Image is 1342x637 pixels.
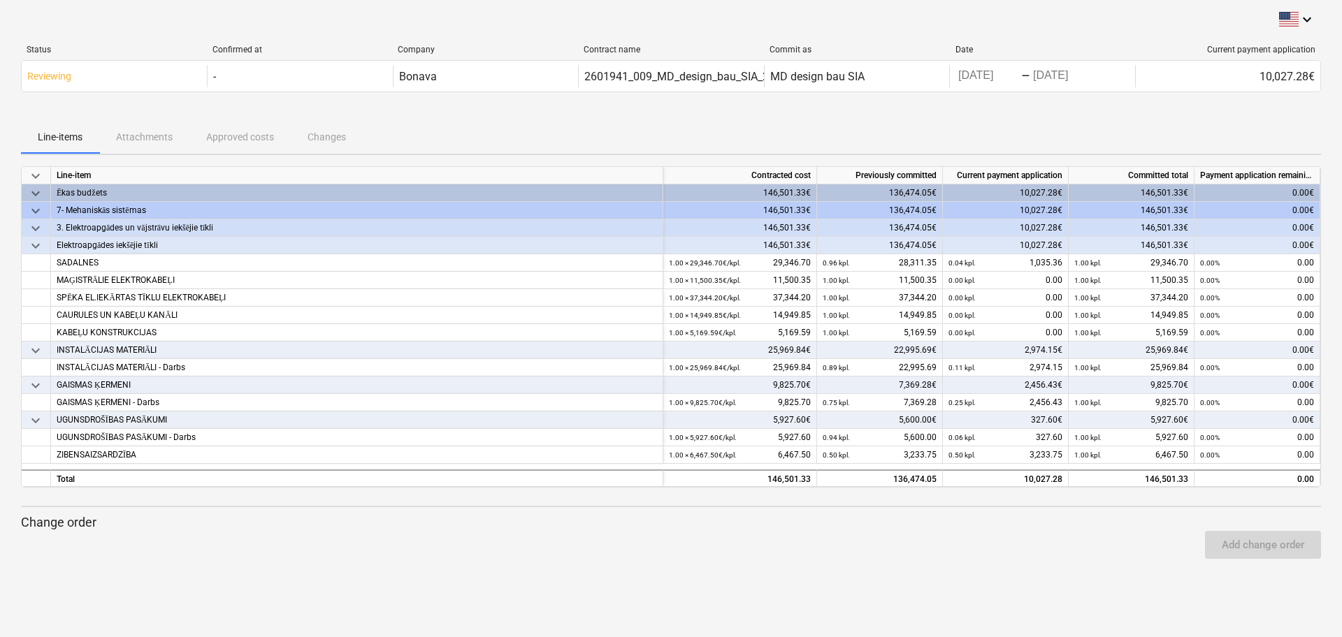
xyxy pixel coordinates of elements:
div: Line-item [51,167,663,184]
div: 0.00 [948,324,1062,342]
small: 1.00 × 6,467.50€ / kpl. [669,451,737,459]
small: 0.94 kpl. [823,434,850,441]
div: 136,474.05 [823,471,937,488]
small: 1.00 kpl. [1074,364,1102,372]
div: KABEĻU KONSTRUKCIJAS [57,324,657,342]
div: 5,927.60€ [1069,411,1195,429]
div: 5,927.60€ [663,411,817,429]
div: 0.00 [1200,446,1314,464]
div: 0.00€ [1195,184,1320,202]
small: 1.00 kpl. [823,312,850,319]
div: Contracted cost [663,167,817,184]
small: 1.00 kpl. [1074,329,1102,337]
div: 29,346.70 [1074,254,1188,272]
div: UGUNSDROŠĪBAS PASĀKUMI [57,411,657,429]
div: 146,501.33€ [1069,219,1195,237]
div: 11,500.35 [1074,272,1188,289]
div: 22,995.69 [823,359,937,376]
div: 0.00 [1200,254,1314,272]
div: 5,169.59 [669,324,811,342]
div: 37,344.20 [1074,289,1188,307]
div: Ēkas budžets [57,184,657,202]
span: keyboard_arrow_down [27,377,44,394]
div: 9,825.70€ [663,376,817,394]
div: 6,467.50 [669,446,811,464]
div: INSTALĀCIJAS MATERIĀLI - Darbs [57,359,657,376]
div: 25,969.84€ [663,342,817,359]
div: SADALNES [57,254,657,272]
small: 0.89 kpl. [823,364,850,372]
div: 146,501.33€ [1069,237,1195,254]
div: 37,344.20 [823,289,937,307]
small: 0.00% [1200,434,1220,441]
input: End Date [1030,66,1096,86]
div: 0.00€ [1195,376,1320,394]
div: 14,949.85 [1074,307,1188,324]
div: Date [955,45,1130,54]
div: Status [27,45,201,54]
small: 1.00 kpl. [1074,399,1102,407]
small: 0.75 kpl. [823,399,850,407]
div: Current payment application [943,167,1069,184]
div: Payment application remaining [1195,167,1320,184]
div: 10,027.28 [948,471,1062,488]
small: 0.00 kpl. [948,329,976,337]
div: 327.60€ [943,411,1069,429]
div: Bonava [399,70,437,83]
div: 3,233.75 [948,446,1062,464]
div: Total [51,469,663,487]
div: 146,501.33€ [663,237,817,254]
small: 0.00 kpl. [948,312,976,319]
div: 3. Elektroapgādes un vājstrāvu iekšējie tīkli [57,219,657,237]
div: 146,501.33€ [1069,184,1195,202]
small: 0.00% [1200,451,1220,459]
div: Confirmed at [212,45,387,54]
input: Start Date [955,66,1021,86]
div: 5,600.00 [823,429,937,446]
small: 0.50 kpl. [948,451,976,459]
div: Company [398,45,572,54]
small: 1.00 × 11,500.35€ / kpl. [669,277,741,284]
div: INSTALĀCIJAS MATERIĀLI [57,342,657,359]
div: 11,500.35 [823,272,937,289]
div: 5,169.59 [1074,324,1188,342]
small: 0.00% [1200,277,1220,284]
div: 136,474.05€ [817,184,943,202]
div: 2,456.43 [948,394,1062,411]
div: 0.00 [1200,394,1314,411]
div: 327.60 [948,429,1062,446]
small: 0.04 kpl. [948,259,976,267]
small: 1.00 × 5,169.59€ / kpl. [669,329,737,337]
small: 0.00% [1200,399,1220,407]
div: 9,825.70€ [1069,376,1195,394]
small: 1.00 kpl. [1074,277,1102,284]
div: 14,949.85 [823,307,937,324]
small: 0.00 kpl. [948,277,976,284]
div: 5,927.60 [1074,429,1188,446]
small: 1.00 × 25,969.84€ / kpl. [669,364,741,372]
div: 146,501.33 [669,471,811,488]
div: 2,456.43€ [943,376,1069,394]
div: 146,501.33€ [663,202,817,219]
small: 1.00 × 37,344.20€ / kpl. [669,294,741,302]
div: 0.00 [1200,359,1314,376]
small: 1.00 × 14,949.85€ / kpl. [669,312,741,319]
small: 0.96 kpl. [823,259,850,267]
small: 0.00 kpl. [948,294,976,302]
div: - [1021,72,1030,80]
div: 146,501.33 [1069,469,1195,487]
small: 0.11 kpl. [948,364,976,372]
small: 1.00 × 5,927.60€ / kpl. [669,434,737,441]
small: 1.00 × 9,825.70€ / kpl. [669,399,737,407]
small: 0.00% [1200,294,1220,302]
span: keyboard_arrow_down [27,237,44,254]
div: Commit as [770,45,944,54]
div: 22,995.69€ [817,342,943,359]
small: 1.00 kpl. [1074,259,1102,267]
div: 5,600.00€ [817,411,943,429]
div: 10,027.28€ [943,219,1069,237]
div: 10,027.28€ [943,184,1069,202]
div: 7- Mehaniskās sistēmas [57,202,657,219]
div: 0.00€ [1195,219,1320,237]
div: Contract name [584,45,758,54]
